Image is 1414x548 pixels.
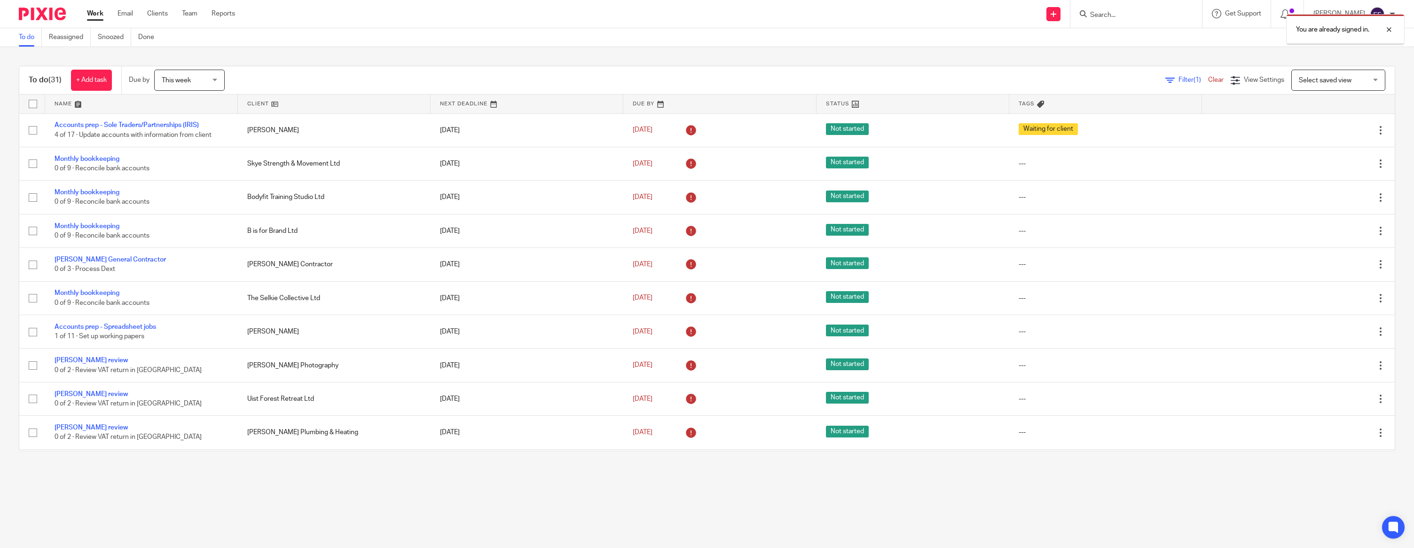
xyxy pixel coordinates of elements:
[19,28,42,47] a: To do
[826,358,869,370] span: Not started
[129,75,149,85] p: Due by
[1019,294,1193,303] div: ---
[55,132,212,138] span: 4 of 17 · Update accounts with information from client
[55,122,199,128] a: Accounts prep - Sole Traders/Partnerships (IRIS)
[431,214,623,247] td: [DATE]
[826,392,869,404] span: Not started
[55,357,128,364] a: [PERSON_NAME] review
[55,400,202,407] span: 0 of 2 · Review VAT return in [GEOGRAPHIC_DATA]
[238,382,431,415] td: Uist Forest Retreat Ltd
[431,449,623,483] td: [DATE]
[238,248,431,281] td: [PERSON_NAME] Contractor
[431,315,623,349] td: [DATE]
[1370,7,1385,22] img: svg%3E
[1299,77,1351,84] span: Select saved view
[1208,77,1224,83] a: Clear
[55,156,119,162] a: Monthly bookkeeping
[1019,192,1193,202] div: ---
[633,328,652,335] span: [DATE]
[826,157,869,168] span: Not started
[826,224,869,236] span: Not started
[1019,226,1193,236] div: ---
[1019,260,1193,269] div: ---
[118,9,133,18] a: Email
[1019,327,1193,336] div: ---
[238,113,431,147] td: [PERSON_NAME]
[633,160,652,167] span: [DATE]
[633,228,652,234] span: [DATE]
[1178,77,1208,83] span: Filter
[182,9,197,18] a: Team
[1296,25,1369,34] p: You are already signed in.
[55,256,166,263] a: [PERSON_NAME] General Contractor
[87,9,103,18] a: Work
[55,223,119,230] a: Monthly bookkeeping
[238,181,431,214] td: Bodyfit Training Studio Ltd
[633,362,652,368] span: [DATE]
[431,181,623,214] td: [DATE]
[238,449,431,483] td: [PERSON_NAME] Beauty Salon
[49,28,91,47] a: Reassigned
[431,281,623,315] td: [DATE]
[826,426,869,437] span: Not started
[431,416,623,449] td: [DATE]
[55,324,156,330] a: Accounts prep - Spreadsheet jobs
[98,28,131,47] a: Snoozed
[55,266,115,273] span: 0 of 3 · Process Dext
[55,189,119,196] a: Monthly bookkeeping
[1194,77,1201,83] span: (1)
[431,113,623,147] td: [DATE]
[633,295,652,302] span: [DATE]
[55,290,119,296] a: Monthly bookkeeping
[1019,361,1193,370] div: ---
[238,349,431,382] td: [PERSON_NAME] Photography
[431,382,623,415] td: [DATE]
[238,281,431,315] td: The Selkie Collective Ltd
[238,147,431,180] td: Skye Strength & Movement Ltd
[431,349,623,382] td: [DATE]
[147,9,168,18] a: Clients
[1019,123,1078,135] span: Waiting for client
[633,261,652,268] span: [DATE]
[431,248,623,281] td: [DATE]
[633,127,652,134] span: [DATE]
[826,191,869,202] span: Not started
[55,391,128,397] a: [PERSON_NAME] review
[55,434,202,441] span: 0 of 2 · Review VAT return in [GEOGRAPHIC_DATA]
[238,416,431,449] td: [PERSON_NAME] Plumbing & Heating
[55,199,149,206] span: 0 of 9 · Reconcile bank accounts
[1019,159,1193,168] div: ---
[162,77,191,84] span: This week
[55,165,149,172] span: 0 of 9 · Reconcile bank accounts
[19,8,66,20] img: Pixie
[1244,77,1284,83] span: View Settings
[55,424,128,431] a: [PERSON_NAME] review
[138,28,161,47] a: Done
[55,232,149,239] span: 0 of 9 · Reconcile bank accounts
[431,147,623,180] td: [DATE]
[633,429,652,436] span: [DATE]
[826,291,869,303] span: Not started
[238,214,431,247] td: B is for Brand Ltd
[633,194,652,200] span: [DATE]
[238,315,431,349] td: [PERSON_NAME]
[29,75,62,85] h1: To do
[212,9,235,18] a: Reports
[1019,428,1193,437] div: ---
[826,123,869,135] span: Not started
[826,325,869,336] span: Not started
[826,257,869,269] span: Not started
[48,76,62,84] span: (31)
[1019,101,1035,106] span: Tags
[633,396,652,402] span: [DATE]
[1019,394,1193,404] div: ---
[55,300,149,306] span: 0 of 9 · Reconcile bank accounts
[71,70,112,91] a: + Add task
[55,367,202,373] span: 0 of 2 · Review VAT return in [GEOGRAPHIC_DATA]
[55,333,144,340] span: 1 of 11 · Set up working papers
